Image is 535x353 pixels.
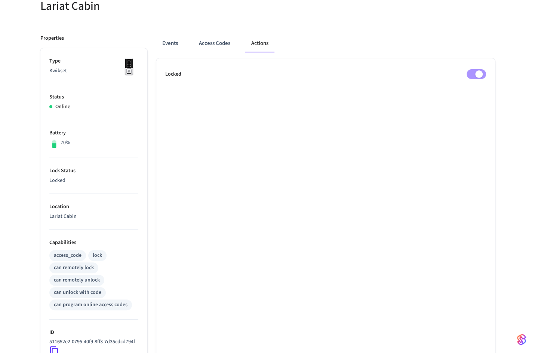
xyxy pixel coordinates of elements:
[55,103,70,111] p: Online
[120,57,138,76] img: Kwikset Halo Touchscreen Wifi Enabled Smart Lock, Polished Chrome, Front
[49,177,138,185] p: Locked
[245,34,274,52] button: Actions
[54,252,82,259] div: access_code
[49,239,138,247] p: Capabilities
[49,329,138,337] p: ID
[156,34,495,52] div: ant example
[49,203,138,211] p: Location
[54,301,127,309] div: can program online access codes
[193,34,236,52] button: Access Codes
[156,34,184,52] button: Events
[54,289,101,296] div: can unlock with code
[165,70,181,78] p: Locked
[49,93,138,101] p: Status
[517,334,526,346] img: SeamLogoGradient.69752ec5.svg
[49,129,138,137] p: Battery
[61,139,70,147] p: 70%
[49,57,138,65] p: Type
[93,252,102,259] div: lock
[54,276,100,284] div: can remotely unlock
[54,264,94,272] div: can remotely lock
[40,34,64,42] p: Properties
[49,167,138,175] p: Lock Status
[49,338,135,346] p: 511652e2-0795-40f9-8ff3-7d35cdcd794f
[49,67,138,75] p: Kwikset
[49,213,138,220] p: Lariat Cabin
